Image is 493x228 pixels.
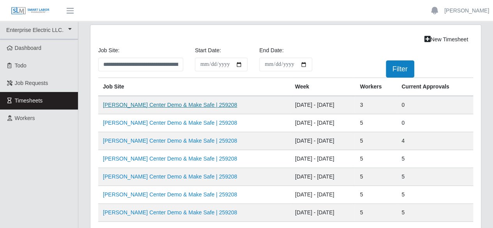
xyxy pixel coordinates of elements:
[355,186,397,204] td: 5
[103,102,237,108] a: [PERSON_NAME] Center Demo & Make Safe | 259208
[290,132,355,150] td: [DATE] - [DATE]
[103,173,237,180] a: [PERSON_NAME] Center Demo & Make Safe | 259208
[355,204,397,222] td: 5
[195,46,221,55] label: Start Date:
[103,209,237,216] a: [PERSON_NAME] Center Demo & Make Safe | 259208
[397,186,473,204] td: 5
[355,78,397,96] th: Workers
[98,78,290,96] th: job site
[103,138,237,144] a: [PERSON_NAME] Center Demo & Make Safe | 259208
[259,46,283,55] label: End Date:
[290,150,355,168] td: [DATE] - [DATE]
[290,186,355,204] td: [DATE] - [DATE]
[397,150,473,168] td: 5
[98,46,119,55] label: job site:
[290,78,355,96] th: Week
[397,114,473,132] td: 0
[355,114,397,132] td: 5
[444,7,489,15] a: [PERSON_NAME]
[355,96,397,114] td: 3
[15,115,35,121] span: Workers
[355,132,397,150] td: 5
[103,156,237,162] a: [PERSON_NAME] Center Demo & Make Safe | 259208
[397,204,473,222] td: 5
[290,168,355,186] td: [DATE] - [DATE]
[15,62,27,69] span: Todo
[290,96,355,114] td: [DATE] - [DATE]
[397,96,473,114] td: 0
[15,97,43,104] span: Timesheets
[11,7,50,15] img: SLM Logo
[397,132,473,150] td: 4
[419,33,473,46] a: New Timesheet
[15,45,42,51] span: Dashboard
[397,168,473,186] td: 5
[103,191,237,198] a: [PERSON_NAME] Center Demo & Make Safe | 259208
[355,150,397,168] td: 5
[15,80,48,86] span: Job Requests
[290,204,355,222] td: [DATE] - [DATE]
[397,78,473,96] th: Current Approvals
[103,120,237,126] a: [PERSON_NAME] Center Demo & Make Safe | 259208
[386,60,414,78] button: Filter
[355,168,397,186] td: 5
[290,114,355,132] td: [DATE] - [DATE]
